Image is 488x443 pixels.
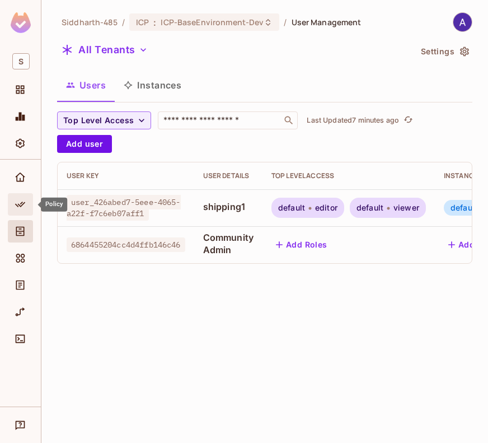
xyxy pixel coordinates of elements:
div: Workspace: Siddharth-485 [8,49,33,74]
button: Add user [57,135,112,153]
span: viewer [393,203,419,212]
span: default [356,203,383,212]
span: Community Admin [203,231,254,256]
span: User Management [292,17,362,27]
div: Policy [41,198,67,212]
div: Settings [8,132,33,155]
span: the active workspace [62,17,118,27]
div: Top Level Access [271,171,426,180]
li: / [122,17,125,27]
div: Home [8,166,33,189]
button: Instances [115,71,190,99]
button: Top Level Access [57,111,151,129]
span: Click to refresh data [399,114,415,127]
p: Last Updated 7 minutes ago [307,116,399,125]
div: Projects [8,78,33,101]
img: SReyMgAAAABJRU5ErkJggg== [11,12,31,33]
img: ASHISH SANDEY [453,13,472,31]
span: shipping1 [203,200,254,213]
span: default [278,203,305,212]
div: Directory [8,220,33,243]
span: refresh [403,115,413,126]
span: : [153,18,157,27]
div: Help & Updates [8,414,33,436]
button: Add Roles [271,236,332,254]
span: S [12,53,30,69]
div: User Key [67,171,185,180]
button: Settings [416,43,472,60]
button: All Tenants [57,41,152,59]
div: User Details [203,171,254,180]
button: refresh [401,114,415,127]
div: Policy [8,193,33,216]
li: / [284,17,287,27]
span: editor [315,203,337,212]
div: Monitoring [8,105,33,128]
div: URL Mapping [8,301,33,323]
div: Audit Log [8,274,33,296]
span: Top Level Access [63,114,134,128]
button: Users [57,71,115,99]
span: 6864455204cc4d4ffb146c46 [67,237,185,252]
span: user_426abed7-5eee-4065-a22f-f7c6eb07aff1 [67,195,181,221]
div: Connect [8,328,33,350]
div: Elements [8,247,33,269]
span: ICP [136,17,149,27]
span: ICP-BaseEnvironment-Dev [161,17,264,27]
